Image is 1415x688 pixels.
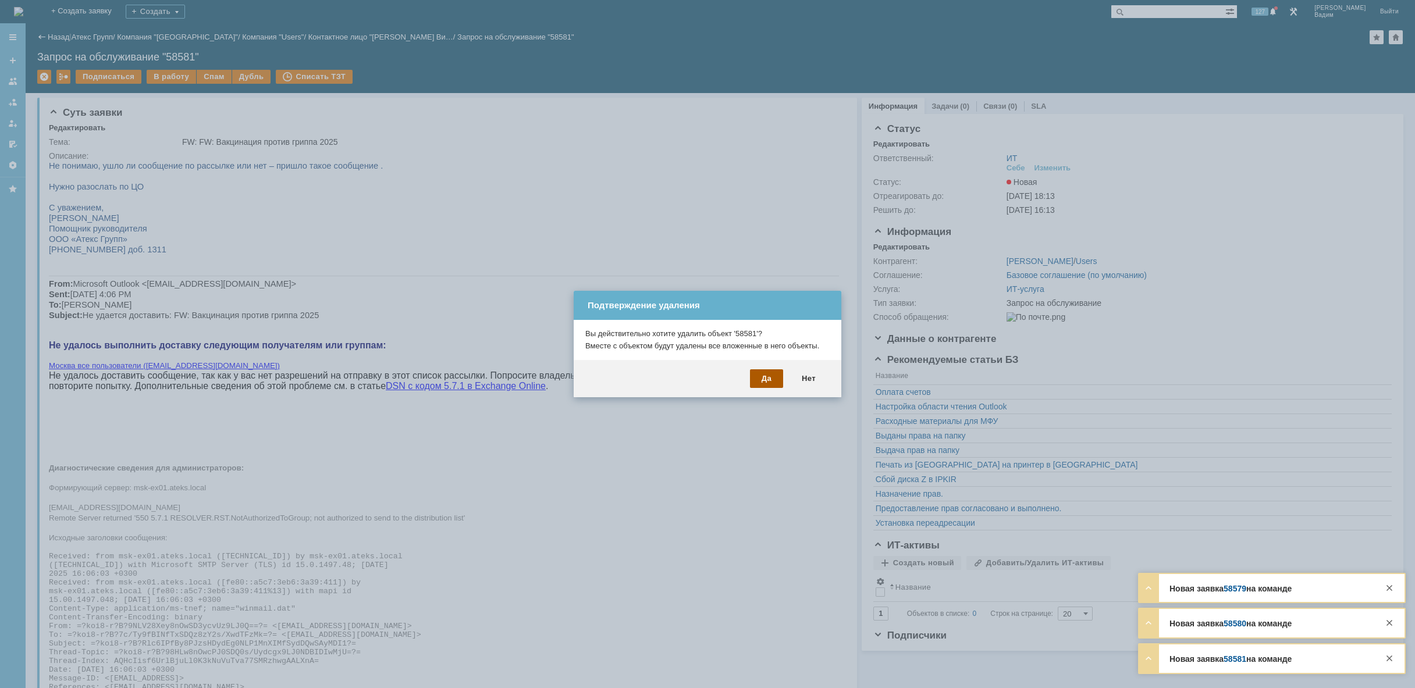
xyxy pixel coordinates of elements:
[1169,619,1292,628] strong: Новая заявка на команде
[1382,616,1396,630] div: Закрыть
[1142,616,1156,630] div: Развернуть
[1382,651,1396,665] div: Закрыть
[585,341,830,351] div: Вместе с объектом будут удалены все вложенные в него объекты.
[1224,619,1246,628] a: 58580
[1224,584,1246,593] a: 58579
[1224,654,1246,664] a: 58581
[1142,581,1156,595] div: Развернуть
[1142,651,1156,665] div: Развернуть
[337,220,497,230] a: DSN с кодом 5.7.1 в Exchange Online
[1382,581,1396,595] div: Закрыть
[585,329,830,338] div: Вы действительно хотите удалить объект '58581'?
[574,291,841,320] div: Подтверждение удаления
[1169,654,1292,664] strong: Новая заявка на команде
[1169,584,1292,593] strong: Новая заявка на команде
